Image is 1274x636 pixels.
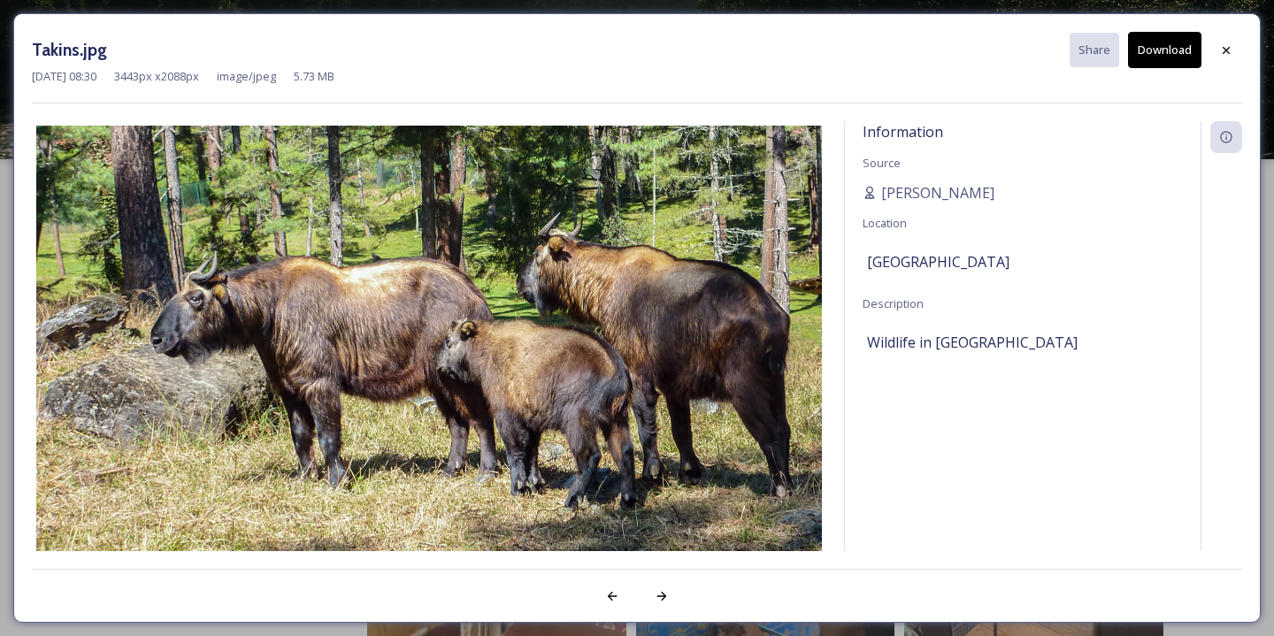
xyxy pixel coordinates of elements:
button: Download [1128,32,1201,68]
span: Description [863,295,924,311]
span: Wildlife in [GEOGRAPHIC_DATA] [867,332,1078,353]
span: Source [863,155,901,171]
h3: Takins.jpg [32,37,107,63]
span: Information [863,122,943,142]
span: Location [863,215,907,231]
span: [GEOGRAPHIC_DATA] [867,251,1009,272]
span: [DATE] 08:30 [32,68,96,85]
span: 5.73 MB [294,68,334,85]
span: 3443 px x 2088 px [114,68,199,85]
span: image/jpeg [217,68,276,85]
img: Takins.jpg [32,126,826,602]
button: Share [1070,33,1119,67]
span: [PERSON_NAME] [881,182,994,203]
